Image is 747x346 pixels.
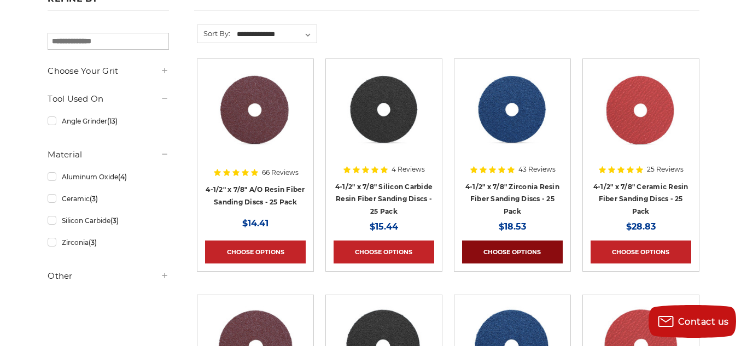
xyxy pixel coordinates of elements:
[649,305,736,338] button: Contact us
[211,67,300,154] img: 4.5 inch resin fiber disc
[392,166,425,173] span: 4 Reviews
[48,211,168,230] a: Silicon Carbide
[48,148,168,161] h5: Material
[107,117,118,125] span: (13)
[262,169,299,176] span: 66 Reviews
[89,238,97,247] span: (3)
[465,183,559,215] a: 4-1/2" x 7/8" Zirconia Resin Fiber Sanding Discs - 25 Pack
[370,221,398,232] span: $15.44
[593,183,688,215] a: 4-1/2" x 7/8" Ceramic Resin Fiber Sanding Discs - 25 Pack
[235,26,317,43] select: Sort By:
[678,316,729,327] span: Contact us
[335,183,433,215] a: 4-1/2" x 7/8" Silicon Carbide Resin Fiber Sanding Discs - 25 Pack
[462,241,563,263] a: Choose Options
[118,173,127,181] span: (4)
[626,221,656,232] span: $28.83
[110,216,119,225] span: (3)
[48,233,168,252] a: Zirconia
[205,241,306,263] a: Choose Options
[499,221,526,232] span: $18.53
[90,195,98,203] span: (3)
[462,67,563,167] a: 4-1/2" zirc resin fiber disc
[48,269,168,283] h5: Other
[647,166,684,173] span: 25 Reviews
[197,25,230,42] label: Sort By:
[242,218,269,228] span: $14.41
[48,167,168,186] a: Aluminum Oxide
[591,241,691,263] a: Choose Options
[468,67,556,154] img: 4-1/2" zirc resin fiber disc
[591,67,691,167] a: 4-1/2" ceramic resin fiber disc
[340,67,428,154] img: 4.5 Inch Silicon Carbide Resin Fiber Discs
[334,67,434,167] a: 4.5 Inch Silicon Carbide Resin Fiber Discs
[334,241,434,263] a: Choose Options
[48,112,168,131] a: Angle Grinder
[48,92,168,105] h5: Tool Used On
[48,189,168,208] a: Ceramic
[518,166,556,173] span: 43 Reviews
[48,64,168,78] h5: Choose Your Grit
[597,67,685,154] img: 4-1/2" ceramic resin fiber disc
[205,67,306,167] a: 4.5 inch resin fiber disc
[206,185,305,206] a: 4-1/2" x 7/8" A/O Resin Fiber Sanding Discs - 25 Pack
